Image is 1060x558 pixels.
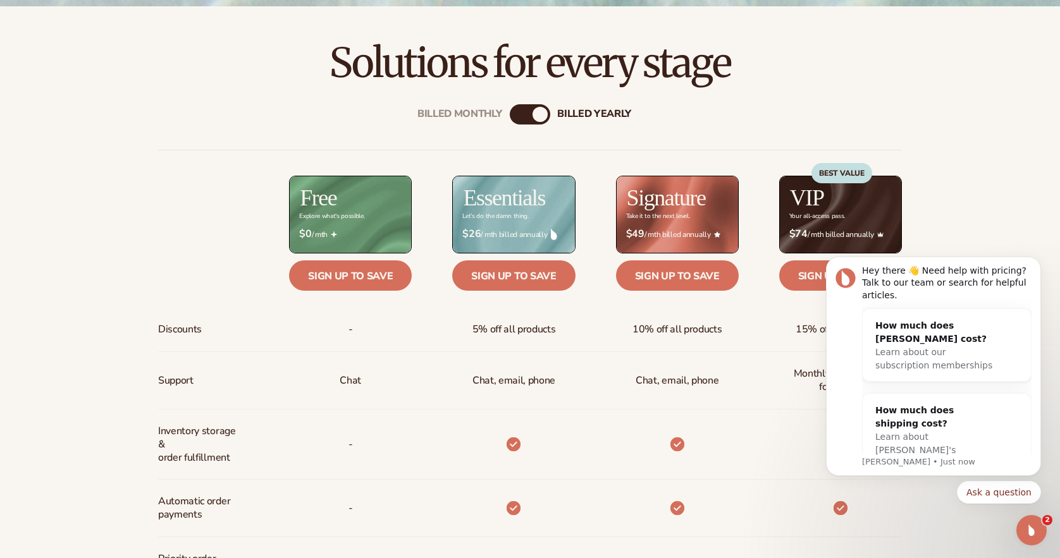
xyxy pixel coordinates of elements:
span: Automatic order payments [158,490,242,526]
a: Sign up to save [616,260,739,291]
span: / mth [299,228,402,240]
span: 2 [1042,515,1052,525]
p: Chat, email, phone [472,369,555,392]
h2: Signature [627,186,706,209]
h2: Essentials [463,186,545,209]
a: Sign up to save [289,260,412,291]
div: Take it to the next level. [626,213,690,220]
strong: $0 [299,228,311,240]
div: Billed Monthly [417,109,502,121]
span: Discounts [158,318,202,341]
span: / mth billed annually [462,228,565,240]
span: - [348,497,353,520]
img: free_bg.png [290,176,411,253]
strong: $49 [626,228,644,240]
span: Chat, email, phone [636,369,718,392]
span: - [348,318,353,341]
img: drop.png [551,229,557,240]
img: Crown_2d87c031-1b5a-4345-8312-a4356ddcde98.png [877,231,884,238]
img: VIP_BG_199964bd-3653-43bc-8a67-789d2d7717b9.jpg [780,176,901,253]
a: Sign up to save [452,260,575,291]
div: Your all-access pass. [789,213,845,220]
span: / mth billed annually [789,228,892,240]
span: Support [158,369,194,392]
span: / mth billed annually [626,228,729,240]
p: - [348,433,353,456]
h2: Free [300,186,336,209]
img: Signature_BG_eeb718c8-65ac-49e3-a4e5-327c6aa73146.jpg [617,176,738,253]
div: Explore what's possible. [299,213,364,220]
img: Essentials_BG_9050f826-5aa9-47d9-a362-757b82c62641.jpg [453,176,574,253]
img: Star_6.png [714,231,720,237]
div: BEST VALUE [811,163,872,183]
h2: VIP [790,186,824,209]
span: Monthly 1:1 coaching for 1 year [789,362,892,399]
span: 5% off all products [472,318,556,341]
h2: Solutions for every stage [35,42,1025,84]
strong: $74 [789,228,808,240]
div: Let’s do the damn thing. [462,213,528,220]
p: Chat [340,369,361,392]
strong: $26 [462,228,481,240]
a: Sign up to save [779,260,902,291]
iframe: Intercom notifications message [807,241,1060,552]
img: Free_Icon_bb6e7c7e-73f8-44bd-8ed0-223ea0fc522e.png [331,231,337,238]
iframe: Intercom live chat [1016,515,1047,545]
div: billed Yearly [557,109,631,121]
span: 10% off all products [632,318,722,341]
span: Inventory storage & order fulfillment [158,420,242,469]
span: 15% off all products [796,318,885,341]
